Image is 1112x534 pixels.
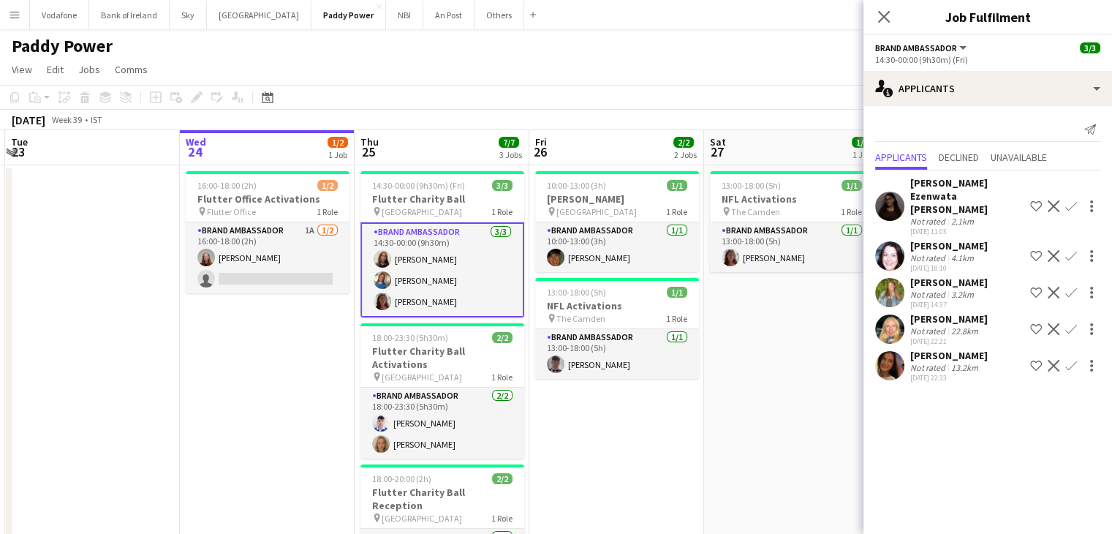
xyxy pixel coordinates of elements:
[499,137,519,148] span: 7/7
[317,206,338,217] span: 1 Role
[910,252,948,263] div: Not rated
[12,35,113,57] h1: Paddy Power
[78,63,100,76] span: Jobs
[667,180,687,191] span: 1/1
[710,135,726,148] span: Sat
[491,372,512,383] span: 1 Role
[910,216,948,227] div: Not rated
[910,276,988,289] div: [PERSON_NAME]
[875,42,969,53] button: Brand Ambassador
[910,263,988,273] div: [DATE] 18:10
[667,287,687,298] span: 1/1
[948,216,977,227] div: 2.1km
[535,171,699,272] app-job-card: 10:00-13:00 (3h)1/1[PERSON_NAME] [GEOGRAPHIC_DATA]1 RoleBrand Ambassador1/110:00-13:00 (3h)[PERSO...
[184,143,206,160] span: 24
[910,373,988,383] div: [DATE] 22:33
[535,222,699,272] app-card-role: Brand Ambassador1/110:00-13:00 (3h)[PERSON_NAME]
[186,222,349,293] app-card-role: Brand Ambassador1A1/216:00-18:00 (2h)[PERSON_NAME]
[48,114,85,125] span: Week 39
[317,180,338,191] span: 1/2
[722,180,781,191] span: 13:00-18:00 (5h)
[491,206,512,217] span: 1 Role
[11,135,28,148] span: Tue
[875,42,957,53] span: Brand Ambassador
[673,137,694,148] span: 2/2
[948,362,981,373] div: 13.2km
[910,300,988,309] div: [DATE] 14:37
[474,1,524,29] button: Others
[535,135,547,148] span: Fri
[360,192,524,206] h3: Flutter Charity Ball
[666,313,687,324] span: 1 Role
[382,513,462,524] span: [GEOGRAPHIC_DATA]
[841,206,862,217] span: 1 Role
[910,362,948,373] div: Not rated
[948,289,977,300] div: 3.2km
[12,113,45,127] div: [DATE]
[535,192,699,206] h3: [PERSON_NAME]
[360,171,524,317] app-job-card: 14:30-00:00 (9h30m) (Fri)3/3Flutter Charity Ball [GEOGRAPHIC_DATA]1 RoleBrand Ambassador3/314:30-...
[991,152,1047,162] span: Unavailable
[841,180,862,191] span: 1/1
[910,349,988,362] div: [PERSON_NAME]
[910,239,988,252] div: [PERSON_NAME]
[12,63,32,76] span: View
[710,171,874,272] app-job-card: 13:00-18:00 (5h)1/1NFL Activations The Camden1 RoleBrand Ambassador1/113:00-18:00 (5h)[PERSON_NAME]
[382,372,462,383] span: [GEOGRAPHIC_DATA]
[9,143,28,160] span: 23
[372,180,465,191] span: 14:30-00:00 (9h30m) (Fri)
[910,289,948,300] div: Not rated
[492,180,512,191] span: 3/3
[109,60,154,79] a: Comms
[207,206,256,217] span: Flutter Office
[197,180,257,191] span: 16:00-18:00 (2h)
[328,137,348,148] span: 1/2
[372,473,431,484] span: 18:00-20:00 (2h)
[360,135,379,148] span: Thu
[186,171,349,293] app-job-card: 16:00-18:00 (2h)1/2Flutter Office Activations Flutter Office1 RoleBrand Ambassador1A1/216:00-18:0...
[710,192,874,206] h3: NFL Activations
[948,252,977,263] div: 4.1km
[423,1,474,29] button: An Post
[547,287,606,298] span: 13:00-18:00 (5h)
[535,278,699,379] app-job-card: 13:00-18:00 (5h)1/1NFL Activations The Camden1 RoleBrand Ambassador1/113:00-18:00 (5h)[PERSON_NAME]
[386,1,423,29] button: NBI
[328,149,347,160] div: 1 Job
[674,149,697,160] div: 2 Jobs
[875,54,1100,65] div: 14:30-00:00 (9h30m) (Fri)
[710,222,874,272] app-card-role: Brand Ambassador1/113:00-18:00 (5h)[PERSON_NAME]
[30,1,89,29] button: Vodafone
[492,332,512,343] span: 2/2
[186,192,349,206] h3: Flutter Office Activations
[360,323,524,459] div: 18:00-23:30 (5h30m)2/2Flutter Charity Ball Activations [GEOGRAPHIC_DATA]1 RoleBrand Ambassador2/2...
[186,135,206,148] span: Wed
[939,152,979,162] span: Declined
[666,206,687,217] span: 1 Role
[948,326,981,336] div: 22.8km
[535,299,699,312] h3: NFL Activations
[89,1,170,29] button: Bank of Ireland
[863,7,1112,26] h3: Job Fulfilment
[382,206,462,217] span: [GEOGRAPHIC_DATA]
[6,60,38,79] a: View
[372,332,448,343] span: 18:00-23:30 (5h30m)
[875,152,927,162] span: Applicants
[311,1,386,29] button: Paddy Power
[499,149,522,160] div: 3 Jobs
[708,143,726,160] span: 27
[115,63,148,76] span: Comms
[910,336,988,346] div: [DATE] 22:21
[535,329,699,379] app-card-role: Brand Ambassador1/113:00-18:00 (5h)[PERSON_NAME]
[360,388,524,459] app-card-role: Brand Ambassador2/218:00-23:30 (5h30m)[PERSON_NAME][PERSON_NAME]
[556,313,605,324] span: The Camden
[852,149,871,160] div: 1 Job
[491,513,512,524] span: 1 Role
[41,60,69,79] a: Edit
[72,60,106,79] a: Jobs
[1080,42,1100,53] span: 3/3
